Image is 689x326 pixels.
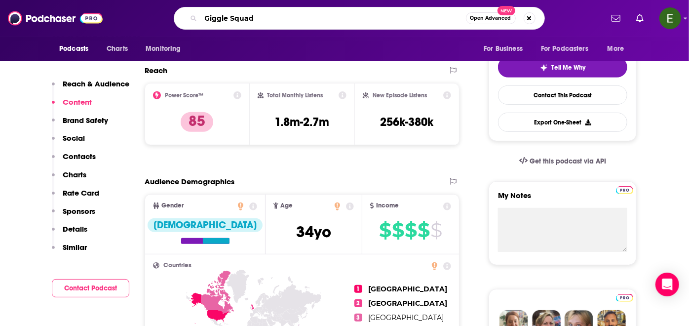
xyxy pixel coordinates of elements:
div: Search podcasts, credits, & more... [174,7,545,30]
span: Open Advanced [470,16,511,21]
a: Pro website [616,292,633,302]
button: Content [52,97,92,116]
p: Social [63,133,85,143]
p: Brand Safety [63,116,108,125]
a: Show notifications dropdown [608,10,624,27]
input: Search podcasts, credits, & more... [201,10,466,26]
a: Get this podcast via API [511,149,614,173]
a: Contact This Podcast [498,85,627,105]
button: Open AdvancedNew [466,12,516,24]
span: Get this podcast via API [530,157,606,165]
h2: Reach [145,66,167,75]
p: Sponsors [63,206,95,216]
span: $ [418,222,429,238]
img: tell me why sparkle [540,64,548,72]
button: Brand Safety [52,116,108,134]
span: $ [405,222,417,238]
button: Contacts [52,152,96,170]
div: [DEMOGRAPHIC_DATA] [148,218,263,232]
h2: New Episode Listens [373,92,427,99]
img: Podchaser - Follow, Share and Rate Podcasts [8,9,103,28]
h2: Audience Demographics [145,177,234,186]
button: Similar [52,243,87,261]
span: [GEOGRAPHIC_DATA] [368,285,447,293]
p: Similar [63,243,87,252]
span: $ [379,222,391,238]
span: For Business [484,42,523,56]
span: 2 [354,299,362,307]
h3: 256k-380k [381,115,434,129]
button: open menu [535,40,603,58]
img: Podchaser Pro [616,186,633,194]
button: Rate Card [52,188,99,206]
button: Reach & Audience [52,79,129,97]
button: open menu [52,40,101,58]
p: Rate Card [63,188,99,198]
span: Charts [107,42,128,56]
span: $ [430,222,442,238]
a: Show notifications dropdown [632,10,648,27]
span: [GEOGRAPHIC_DATA] [368,313,444,322]
h3: 1.8m-2.7m [274,115,329,129]
button: Export One-Sheet [498,113,627,132]
span: [GEOGRAPHIC_DATA] [368,299,447,308]
span: Age [280,203,293,209]
span: Gender [161,203,184,209]
span: New [498,6,515,15]
span: For Podcasters [541,42,588,56]
span: $ [392,222,404,238]
p: Content [63,97,92,107]
a: Charts [100,40,134,58]
p: Reach & Audience [63,79,129,88]
img: Podchaser Pro [616,294,633,302]
button: Contact Podcast [52,279,129,297]
button: open menu [139,40,193,58]
span: 3 [354,314,362,322]
button: tell me why sparkleTell Me Why [498,57,627,78]
button: Sponsors [52,206,95,225]
button: Charts [52,170,86,188]
label: My Notes [498,191,627,208]
span: 1 [354,285,362,293]
span: Monitoring [146,42,181,56]
span: Podcasts [59,42,88,56]
span: 34 yo [296,222,331,242]
p: Details [63,224,87,234]
span: Logged in as Emily.Kaplan [659,7,681,29]
span: Countries [163,262,191,269]
button: open menu [601,40,637,58]
h2: Power Score™ [165,92,203,99]
button: Social [52,133,85,152]
button: Show profile menu [659,7,681,29]
p: 85 [181,112,213,132]
button: open menu [477,40,535,58]
img: User Profile [659,7,681,29]
span: More [608,42,624,56]
a: Pro website [616,185,633,194]
button: Details [52,224,87,243]
h2: Total Monthly Listens [268,92,323,99]
span: Tell Me Why [552,64,586,72]
div: Open Intercom Messenger [655,273,679,296]
span: Income [376,203,399,209]
p: Contacts [63,152,96,161]
p: Charts [63,170,86,179]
